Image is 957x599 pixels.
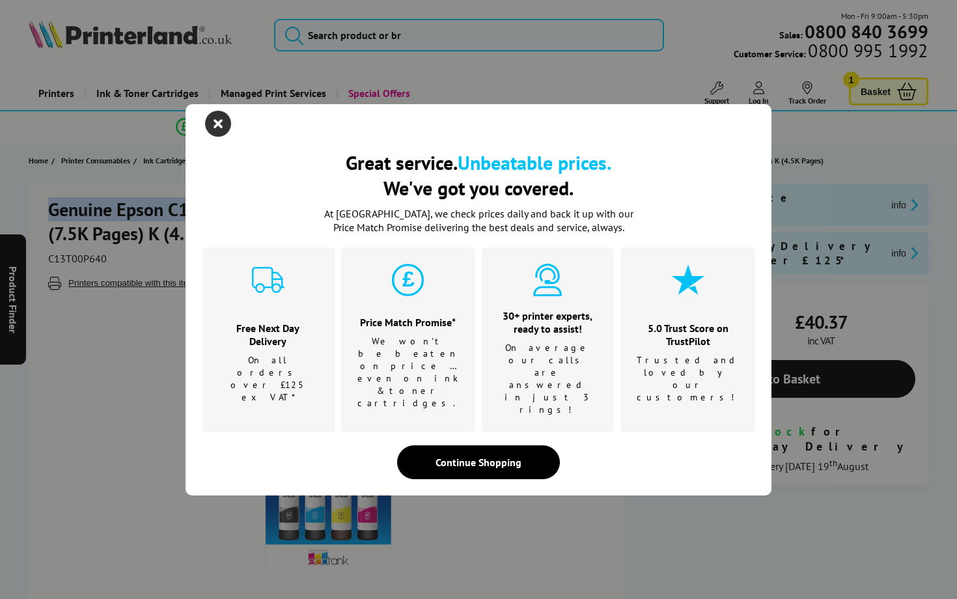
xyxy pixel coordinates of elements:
button: close modal [208,114,228,133]
img: expert-cyan.svg [531,264,564,296]
b: Unbeatable prices. [458,150,611,175]
img: delivery-cyan.svg [252,264,284,296]
h3: Price Match Promise* [357,316,459,329]
p: We won't be beaten on price …even on ink & toner cartridges. [357,335,459,410]
img: star-cyan.svg [672,264,704,296]
img: price-promise-cyan.svg [392,264,424,296]
h2: Great service. We've got you covered. [202,150,755,201]
p: On all orders over £125 ex VAT* [218,354,318,404]
h3: 5.0 Trust Score on TrustPilot [637,322,739,348]
h3: Free Next Day Delivery [218,322,318,348]
p: On average our calls are answered in just 3 rings! [498,342,598,416]
p: Trusted and loved by our customers! [637,354,739,404]
div: Continue Shopping [397,445,560,479]
h3: 30+ printer experts, ready to assist! [498,309,598,335]
p: At [GEOGRAPHIC_DATA], we check prices daily and back it up with our Price Match Promise deliverin... [316,207,641,234]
